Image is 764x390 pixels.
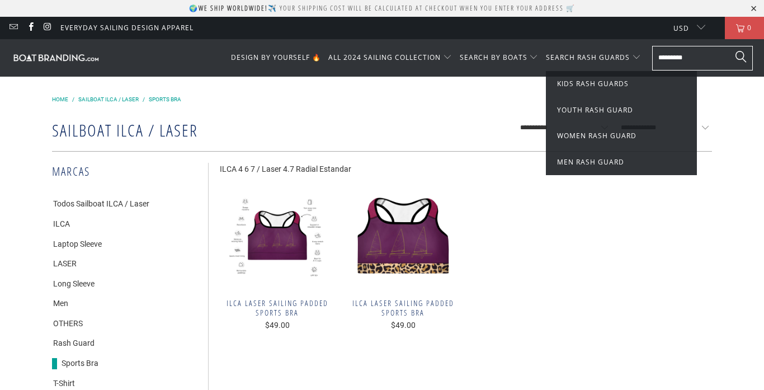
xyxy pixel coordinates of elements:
a: Long Sleeve [52,279,95,290]
span: DESIGN BY YOURSELF 🔥 [231,53,321,62]
a: Todos Sailboat ILCA / Laser [52,199,149,210]
a: Sports Bra [149,96,181,102]
a: 0 [725,17,764,39]
a: OTHERS [52,318,83,330]
a: ILCA Laser Sailing Padded Sports Bra $49.00 [346,299,460,330]
a: Youth Rash Guard [557,104,686,116]
a: LASER [52,259,77,270]
a: Rash Guard [52,338,95,349]
a: Sports Bra [52,358,98,369]
a: Boatbranding on Facebook [25,23,35,32]
strong: We ship worldwide! [199,3,268,13]
span: ILCA Laser Sailing Padded Sports Bra [346,299,460,318]
a: Men Rash Guard [557,156,686,168]
span: SEARCH BY BOATS [460,53,527,62]
span: Men Rash Guard [557,157,624,167]
nav: Translation missing: pt-BR.navigation.header.main_nav [231,45,641,71]
span: Women Rash Guard [557,131,636,140]
a: DESIGN BY YOURSELF 🔥 [231,45,321,71]
p: 🌍 ✈️ Your shipping cost will be calculated at checkout when you enter your address 🛒 [189,3,576,13]
span: Kids Rash Guards [557,79,629,88]
a: Men [52,298,68,309]
a: Sailboat ILCA / Laser [78,96,139,102]
h1: Sailboat ILCA / Laser [52,115,376,143]
a: Laptop Sleeve [52,239,102,250]
span: ILCA Laser Sailing Padded Sports Bra [220,299,334,318]
a: ILCA Laser Sailing Padded Sports Bra $49.00 [220,299,334,330]
button: USD [664,17,705,39]
img: Boatbranding ILCA Laser Sailing Padded Sports Bra Sailing-Gift Regatta Yacht Sailing-Lifestyle Sa... [346,187,460,288]
span: Youth Rash Guard [557,105,633,115]
div: ILCA 4 6 7 / Laser 4.7 Radial Estandar [220,163,712,175]
a: Boatbranding on Instagram [43,23,52,32]
a: Email Boatbranding [8,23,18,32]
a: T-Shirt [52,378,75,389]
a: Kids Rash Guards [557,78,686,90]
img: Boatbranding ILCA Laser Sailing Padded Sports Bra Sailing-Gift Regatta Yacht Sailing-Lifestyle Sa... [220,187,334,288]
a: Everyday Sailing Design Apparel [60,22,194,34]
span: 0 [744,17,754,39]
a: Home [52,96,68,102]
span: SEARCH RASH GUARDS [546,53,630,62]
summary: SEARCH RASH GUARDS [546,45,641,71]
span: / [143,96,145,102]
span: $49.00 [265,321,290,330]
span: / [72,96,74,102]
span: $49.00 [391,321,416,330]
summary: ALL 2024 SAILING COLLECTION [328,45,452,71]
img: Boatbranding [11,52,101,63]
a: Women Rash Guard [557,130,686,142]
span: ALL 2024 SAILING COLLECTION [328,53,441,62]
summary: SEARCH BY BOATS [460,45,539,71]
span: USD [673,24,689,33]
a: ILCA [52,219,70,230]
